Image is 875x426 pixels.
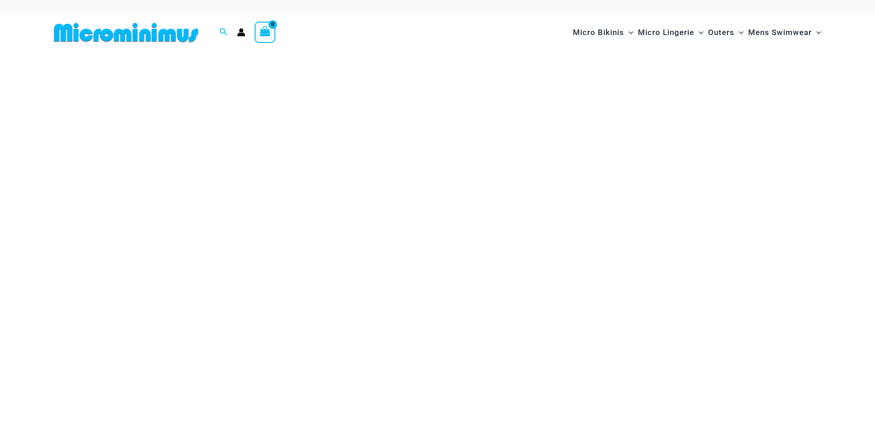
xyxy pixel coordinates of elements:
[746,18,823,47] a: Mens SwimwearMenu ToggleMenu Toggle
[573,21,624,44] span: Micro Bikinis
[748,21,812,44] span: Mens Swimwear
[50,22,202,43] img: MM SHOP LOGO FLAT
[708,21,734,44] span: Outers
[571,18,636,47] a: Micro BikinisMenu ToggleMenu Toggle
[636,18,706,47] a: Micro LingerieMenu ToggleMenu Toggle
[638,21,694,44] span: Micro Lingerie
[694,21,703,44] span: Menu Toggle
[569,17,825,48] nav: Site Navigation
[255,22,276,43] a: View Shopping Cart, empty
[812,21,821,44] span: Menu Toggle
[237,28,245,36] a: Account icon link
[734,21,744,44] span: Menu Toggle
[220,27,228,38] a: Search icon link
[624,21,633,44] span: Menu Toggle
[706,18,746,47] a: OutersMenu ToggleMenu Toggle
